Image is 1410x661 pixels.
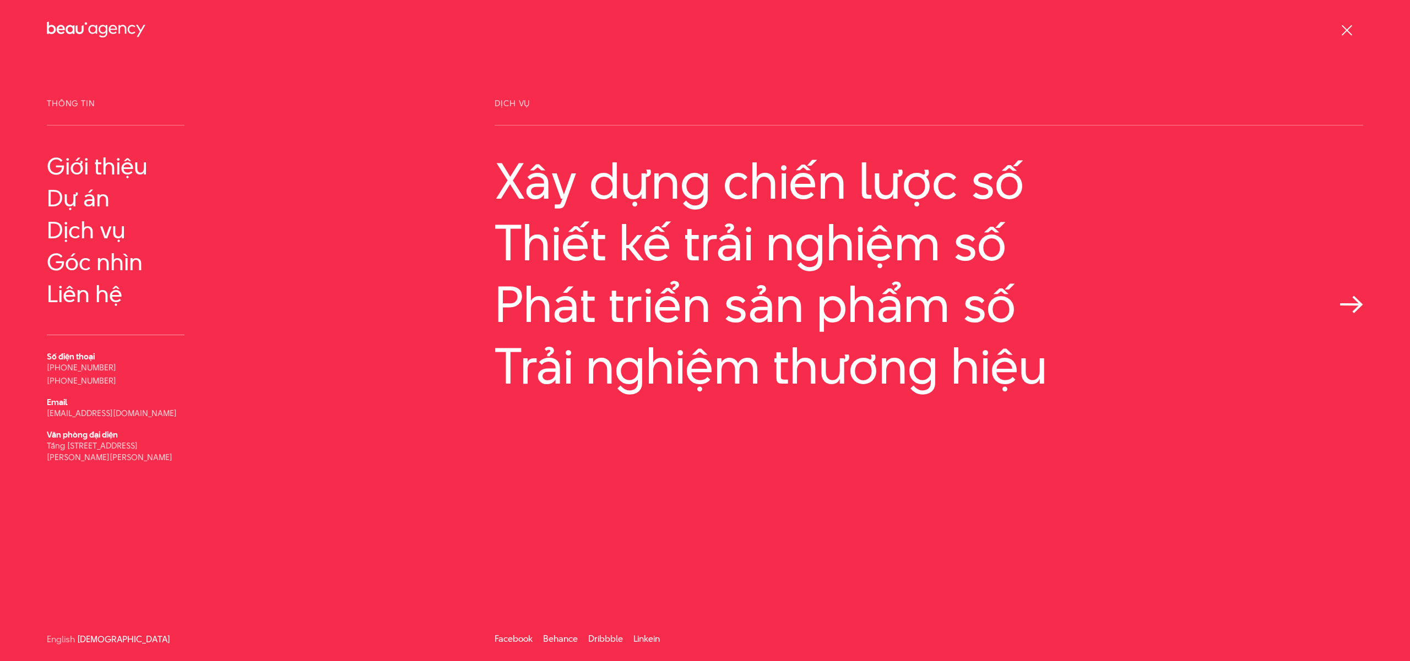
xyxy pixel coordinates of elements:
a: Dự án [47,185,185,211]
span: Thông tin [47,99,185,125]
a: Linkein [633,632,660,645]
a: Dribbble [588,632,623,645]
a: Liên hệ [47,281,185,307]
a: Giới thiệu [47,153,185,179]
a: Góc nhìn [47,249,185,275]
a: Behance [543,632,578,645]
a: Dịch vụ [47,217,185,243]
a: [EMAIL_ADDRESS][DOMAIN_NAME] [47,407,177,419]
a: Trải nghiệm thương hiệu [495,338,1363,394]
a: Facebook [495,632,533,645]
a: Thiết kế trải nghiệm số [495,215,1363,271]
span: Dịch vụ [495,99,1363,125]
a: Phát triển sản phẩm số [495,276,1363,332]
p: Tầng [STREET_ADDRESS][PERSON_NAME][PERSON_NAME] [47,440,185,463]
a: Xây dựng chiến lược số [495,153,1363,209]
